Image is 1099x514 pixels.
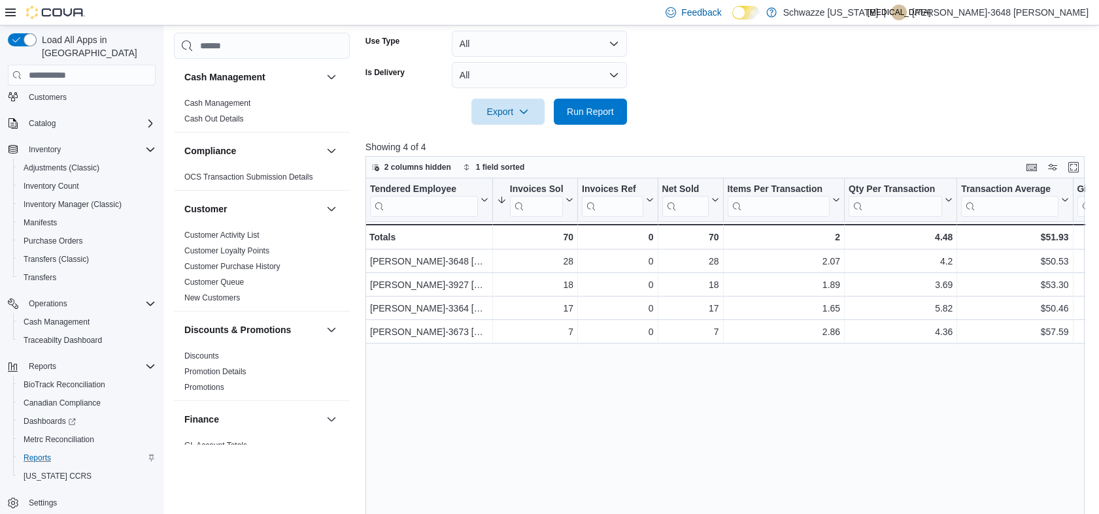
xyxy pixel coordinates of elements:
[24,359,61,374] button: Reports
[184,246,269,255] a: Customer Loyalty Points
[554,99,627,125] button: Run Report
[13,449,161,467] button: Reports
[184,277,244,287] span: Customer Queue
[13,412,161,430] a: Dashboards
[13,159,161,177] button: Adjustments (Classic)
[24,495,62,511] a: Settings
[174,348,350,400] div: Discounts & Promotions
[18,197,127,212] a: Inventory Manager (Classic)
[29,361,56,372] span: Reports
[961,325,1068,340] div: $57.59
[961,254,1068,270] div: $50.53
[783,5,879,20] p: Schwazze [US_STATE]
[29,118,56,129] span: Catalog
[24,89,156,105] span: Customers
[365,36,399,46] label: Use Type
[184,261,280,272] span: Customer Purchase History
[662,254,719,270] div: 28
[184,99,250,108] a: Cash Management
[184,172,313,182] span: OCS Transaction Submission Details
[849,278,953,293] div: 3.69
[582,325,653,340] div: 0
[849,325,953,340] div: 4.36
[582,184,653,217] button: Invoices Ref
[174,95,350,132] div: Cash Management
[13,232,161,250] button: Purchase Orders
[18,160,105,176] a: Adjustments (Classic)
[13,250,161,268] button: Transfers (Classic)
[370,184,488,217] button: Tendered Employee
[184,441,247,450] a: GL Account Totals
[662,229,719,245] div: 70
[24,181,79,191] span: Inventory Count
[18,314,156,330] span: Cash Management
[13,394,161,412] button: Canadian Compliance
[24,142,156,157] span: Inventory
[18,251,94,267] a: Transfers (Classic)
[184,366,246,377] span: Promotion Details
[849,301,953,317] div: 5.82
[24,379,105,390] span: BioTrack Reconciliation
[13,313,161,331] button: Cash Management
[26,6,85,19] img: Cova
[13,177,161,195] button: Inventory Count
[184,71,321,84] button: Cash Management
[370,278,488,293] div: [PERSON_NAME]-3927 [PERSON_NAME]
[184,262,280,271] a: Customer Purchase History
[1045,159,1060,175] button: Display options
[3,114,161,133] button: Catalog
[3,88,161,106] button: Customers
[582,184,643,196] div: Invoices Ref
[662,325,719,340] div: 7
[18,432,156,447] span: Metrc Reconciliation
[184,98,250,108] span: Cash Management
[452,31,627,57] button: All
[497,184,573,217] button: Invoices Sold
[184,382,224,393] span: Promotions
[961,229,1068,245] div: $51.93
[18,233,88,249] a: Purchase Orders
[727,301,840,317] div: 1.65
[174,227,350,311] div: Customer
[18,413,81,429] a: Dashboards
[497,301,573,317] div: 17
[184,413,219,426] h3: Finance
[324,143,339,159] button: Compliance
[18,332,107,348] a: Traceabilty Dashboard
[18,233,156,249] span: Purchase Orders
[497,325,573,340] div: 7
[849,184,942,196] div: Qty Per Transaction
[324,322,339,338] button: Discounts & Promotions
[961,184,1058,217] div: Transaction Average
[18,395,156,411] span: Canadian Compliance
[24,116,156,131] span: Catalog
[184,144,321,157] button: Compliance
[370,301,488,317] div: [PERSON_NAME]-3364 [PERSON_NAME]
[18,178,84,194] a: Inventory Count
[174,169,350,190] div: Compliance
[24,434,94,445] span: Metrc Reconciliation
[184,230,260,240] span: Customer Activity List
[24,296,156,312] span: Operations
[1024,159,1040,175] button: Keyboard shortcuts
[370,184,478,217] div: Tendered Employee
[13,195,161,214] button: Inventory Manager (Classic)
[662,184,708,196] div: Net Sold
[681,6,721,19] span: Feedback
[37,33,156,59] span: Load All Apps in [GEOGRAPHIC_DATA]
[3,295,161,313] button: Operations
[18,413,156,429] span: Dashboards
[18,450,56,466] a: Reports
[662,278,719,293] div: 18
[24,317,90,327] span: Cash Management
[3,493,161,512] button: Settings
[662,184,719,217] button: Net Sold
[18,270,61,285] a: Transfers
[24,236,83,246] span: Purchase Orders
[479,99,537,125] span: Export
[184,367,246,376] a: Promotion Details
[727,229,840,245] div: 2
[24,217,57,228] span: Manifests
